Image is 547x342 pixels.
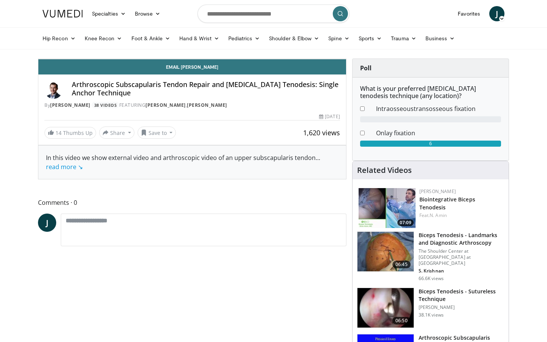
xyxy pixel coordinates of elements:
a: 06:50 Biceps Tenodesis - Sutureless Technique [PERSON_NAME] 38.1K views [357,288,504,328]
a: Foot & Ankle [127,31,175,46]
span: 06:50 [392,317,411,325]
a: [PERSON_NAME] [50,102,90,108]
span: Comments 0 [38,198,346,207]
a: Sports [354,31,387,46]
span: 07:09 [397,219,414,226]
p: 38.1K views [419,312,444,318]
a: Specialties [87,6,130,21]
img: 15733_3.png.150x105_q85_crop-smart_upscale.jpg [357,232,414,271]
h4: Related Videos [357,166,412,175]
div: 6 [360,141,501,147]
div: Feat. [419,212,503,219]
h6: What is your preferred [MEDICAL_DATA] tenodesis technique (any location)? [360,85,501,100]
p: The Shoulder Center at [GEOGRAPHIC_DATA] at [GEOGRAPHIC_DATA] [419,248,504,266]
h3: Biceps Tenodesis - Sutureless Technique [419,288,504,303]
a: J [38,214,56,232]
a: read more ↘ [46,163,83,171]
input: Search topics, interventions [198,5,349,23]
button: Share [99,127,134,139]
a: Business [421,31,460,46]
p: [PERSON_NAME] [419,304,504,310]
div: By FEATURING , [44,102,340,109]
dd: Intraosseoustransosseous fixation [370,104,507,113]
span: 14 [55,129,62,136]
a: 38 Videos [92,102,119,108]
button: Save to [138,127,176,139]
div: [DATE] [319,113,340,120]
img: VuMedi Logo [43,10,83,17]
p: 66.6K views [419,275,444,282]
a: Browse [130,6,165,21]
h4: Arthroscopic Subscapularis Tendon Repair and [MEDICAL_DATA] Tenodesis: Single Anchor Technique [72,81,340,97]
a: Hip Recon [38,31,80,46]
dd: Onlay fixation [370,128,507,138]
span: 1,620 views [303,128,340,137]
img: Avatar [44,81,63,99]
strong: Poll [360,64,372,72]
a: Knee Recon [80,31,127,46]
a: [PERSON_NAME] [419,188,456,195]
a: Biointegrative Biceps Tenodesis [419,196,475,211]
img: 38511_0000_3.png.150x105_q85_crop-smart_upscale.jpg [357,288,414,328]
a: N. Amin [430,212,447,218]
img: f54b0be7-13b6-4977-9a5b-cecc55ea2090.150x105_q85_crop-smart_upscale.jpg [359,188,416,228]
a: Email [PERSON_NAME] [38,59,346,74]
a: Trauma [386,31,421,46]
a: J [489,6,504,21]
p: S. Krishnan [419,268,504,274]
a: 07:09 [359,188,416,228]
a: [PERSON_NAME] [145,102,186,108]
div: In this video we show external video and arthroscopic video of an upper subscapularis tendon [46,153,338,171]
a: Shoulder & Elbow [264,31,324,46]
a: Spine [324,31,354,46]
span: 06:45 [392,261,411,268]
a: Hand & Wrist [175,31,224,46]
a: 06:45 Biceps Tenodesis - Landmarks and Diagnostic Arthroscopy The Shoulder Center at [GEOGRAPHIC_... [357,231,504,282]
a: Favorites [453,6,485,21]
h3: Biceps Tenodesis - Landmarks and Diagnostic Arthroscopy [419,231,504,247]
a: 14 Thumbs Up [44,127,96,139]
a: Pediatrics [224,31,264,46]
a: [PERSON_NAME] [187,102,227,108]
